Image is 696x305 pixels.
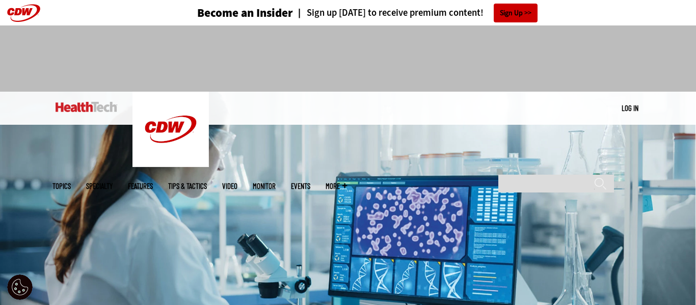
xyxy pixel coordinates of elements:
div: User menu [622,103,638,114]
span: Topics [52,182,71,190]
a: CDW [132,159,209,170]
span: More [326,182,347,190]
a: Video [222,182,237,190]
a: Become an Insider [159,7,293,19]
a: Log in [622,103,638,113]
a: MonITor [253,182,276,190]
a: Sign up [DATE] to receive premium content! [293,8,484,18]
a: Sign Up [494,4,538,22]
h3: Become an Insider [197,7,293,19]
div: Cookie Settings [7,274,33,300]
a: Events [291,182,310,190]
a: Tips & Tactics [168,182,207,190]
iframe: advertisement [163,36,533,81]
button: Open Preferences [7,274,33,300]
img: Home [132,92,209,167]
img: Home [56,102,117,112]
span: Specialty [86,182,113,190]
a: Features [128,182,153,190]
